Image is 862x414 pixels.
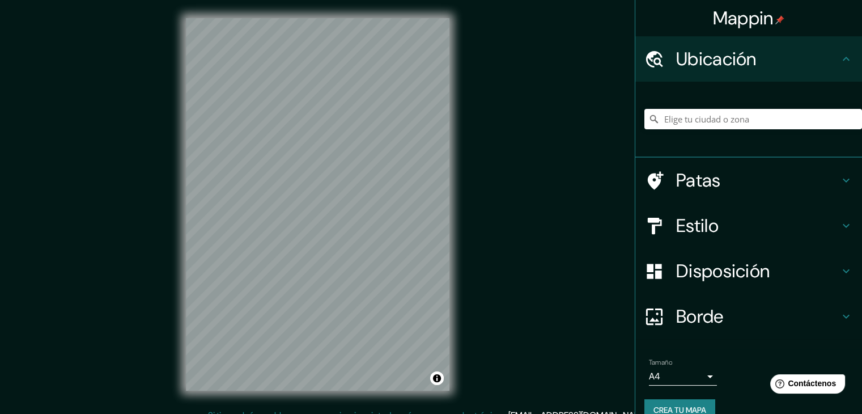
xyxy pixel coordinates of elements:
img: pin-icon.png [775,15,784,24]
font: Tamaño [649,358,672,367]
font: Estilo [676,214,719,238]
canvas: Mapa [186,18,449,391]
button: Activar o desactivar atribución [430,371,444,385]
div: Borde [635,294,862,339]
font: A4 [649,370,660,382]
div: A4 [649,367,717,386]
input: Elige tu ciudad o zona [644,109,862,129]
font: Ubicación [676,47,757,71]
div: Patas [635,158,862,203]
div: Ubicación [635,36,862,82]
div: Disposición [635,248,862,294]
font: Disposición [676,259,770,283]
font: Patas [676,168,721,192]
iframe: Lanzador de widgets de ayuda [761,370,850,402]
font: Mappin [713,6,774,30]
div: Estilo [635,203,862,248]
font: Borde [676,305,724,328]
